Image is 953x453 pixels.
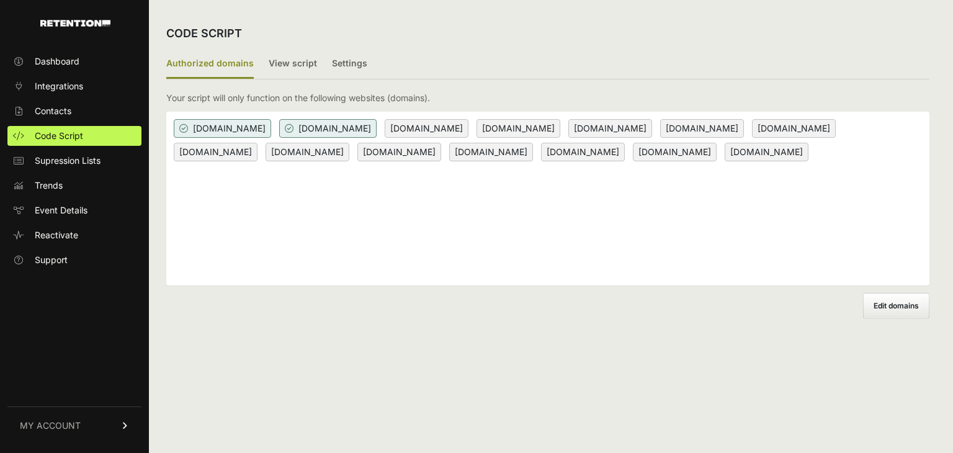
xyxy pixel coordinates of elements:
span: [DOMAIN_NAME] [174,119,271,138]
label: View script [269,50,317,79]
a: Dashboard [7,52,141,71]
span: Dashboard [35,55,79,68]
span: Integrations [35,80,83,92]
span: Event Details [35,204,87,217]
span: MY ACCOUNT [20,419,81,432]
a: Code Script [7,126,141,146]
p: Your script will only function on the following websites (domains). [166,92,430,104]
span: [DOMAIN_NAME] [660,119,744,138]
span: [DOMAIN_NAME] [357,143,441,161]
img: Retention.com [40,20,110,27]
span: Contacts [35,105,71,117]
span: [DOMAIN_NAME] [725,143,808,161]
a: Integrations [7,76,141,96]
span: [DOMAIN_NAME] [633,143,717,161]
a: Supression Lists [7,151,141,171]
span: [DOMAIN_NAME] [266,143,349,161]
a: Contacts [7,101,141,121]
span: [DOMAIN_NAME] [279,119,377,138]
a: MY ACCOUNT [7,406,141,444]
span: [DOMAIN_NAME] [541,143,625,161]
span: Edit domains [874,301,919,310]
span: [DOMAIN_NAME] [449,143,533,161]
span: Support [35,254,68,266]
span: [DOMAIN_NAME] [476,119,560,138]
span: [DOMAIN_NAME] [752,119,836,138]
span: [DOMAIN_NAME] [385,119,468,138]
a: Event Details [7,200,141,220]
span: [DOMAIN_NAME] [174,143,257,161]
span: [DOMAIN_NAME] [568,119,652,138]
span: Code Script [35,130,83,142]
span: Supression Lists [35,155,101,167]
span: Reactivate [35,229,78,241]
label: Authorized domains [166,50,254,79]
a: Reactivate [7,225,141,245]
label: Settings [332,50,367,79]
span: Trends [35,179,63,192]
a: Support [7,250,141,270]
a: Trends [7,176,141,195]
h2: CODE SCRIPT [166,25,242,42]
